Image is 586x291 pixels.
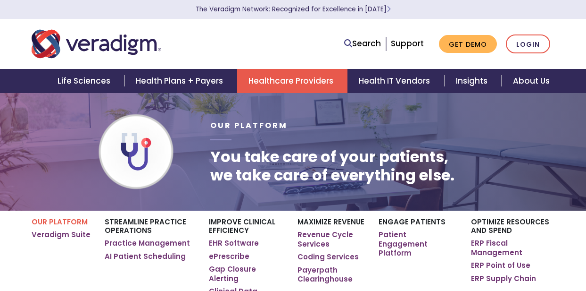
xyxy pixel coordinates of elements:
[445,69,502,93] a: Insights
[124,69,237,93] a: Health Plans + Payers
[32,230,91,240] a: Veradigm Suite
[297,252,359,262] a: Coding Services
[391,38,424,49] a: Support
[210,120,288,131] span: Our Platform
[297,265,364,284] a: Payerpath Clearinghouse
[209,252,249,261] a: ePrescribe
[344,37,381,50] a: Search
[502,69,561,93] a: About Us
[209,265,284,283] a: Gap Closure Alerting
[506,34,550,54] a: Login
[439,35,497,53] a: Get Demo
[196,5,391,14] a: The Veradigm Network: Recognized for Excellence in [DATE]Learn More
[297,230,364,248] a: Revenue Cycle Services
[105,239,190,248] a: Practice Management
[471,274,536,283] a: ERP Supply Chain
[32,28,161,60] img: Veradigm logo
[105,252,186,261] a: AI Patient Scheduling
[379,230,457,258] a: Patient Engagement Platform
[471,239,554,257] a: ERP Fiscal Management
[46,69,124,93] a: Life Sciences
[387,5,391,14] span: Learn More
[471,261,530,270] a: ERP Point of Use
[210,148,454,184] h1: You take care of your patients, we take care of everything else.
[347,69,444,93] a: Health IT Vendors
[209,239,259,248] a: EHR Software
[237,69,347,93] a: Healthcare Providers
